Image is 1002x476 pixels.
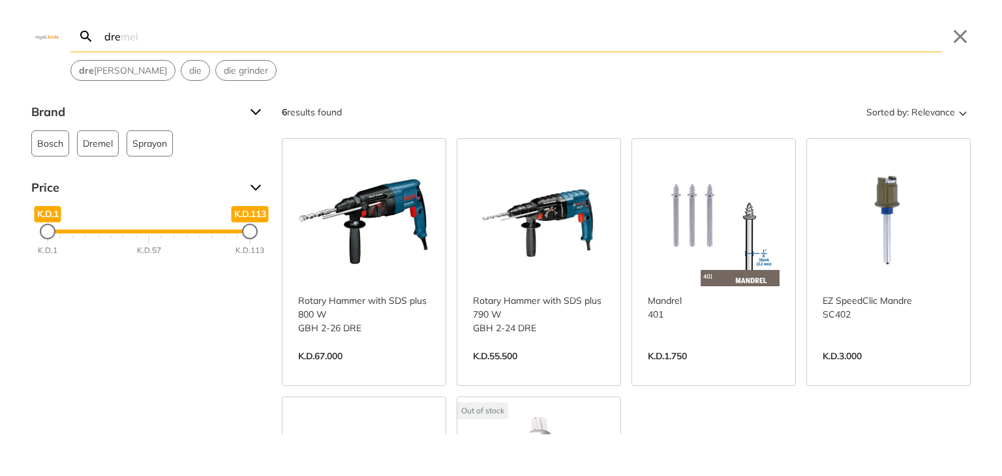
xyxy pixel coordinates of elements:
span: Brand [31,102,240,123]
span: Bosch [37,131,63,156]
div: K.D.57 [137,245,161,256]
button: Dremel [77,130,119,156]
span: die grinder [224,64,268,78]
input: Search… [102,21,942,52]
button: Bosch [31,130,69,156]
div: Maximum Price [242,224,258,239]
span: Price [31,177,240,198]
span: die [189,64,202,78]
button: Select suggestion: die grinder [216,61,276,80]
strong: 6 [282,106,287,118]
button: Select suggestion: dremel [71,61,175,80]
div: Suggestion: die [181,60,210,81]
strong: dre [79,65,94,76]
span: Relevance [911,102,955,123]
div: Suggestion: dremel [70,60,175,81]
button: Select suggestion: die [181,61,209,80]
div: Suggestion: die grinder [215,60,277,81]
button: Sprayon [127,130,173,156]
span: Sprayon [132,131,167,156]
div: K.D.1 [38,245,57,256]
svg: Search [78,29,94,44]
button: Sorted by:Relevance Sort [864,102,971,123]
svg: Sort [955,104,971,120]
div: Out of stock [457,402,508,419]
div: K.D.113 [235,245,264,256]
span: [PERSON_NAME] [79,64,167,78]
div: Minimum Price [40,224,55,239]
div: results found [282,102,342,123]
button: Close [950,26,971,47]
span: Dremel [83,131,113,156]
img: Close [31,33,63,39]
